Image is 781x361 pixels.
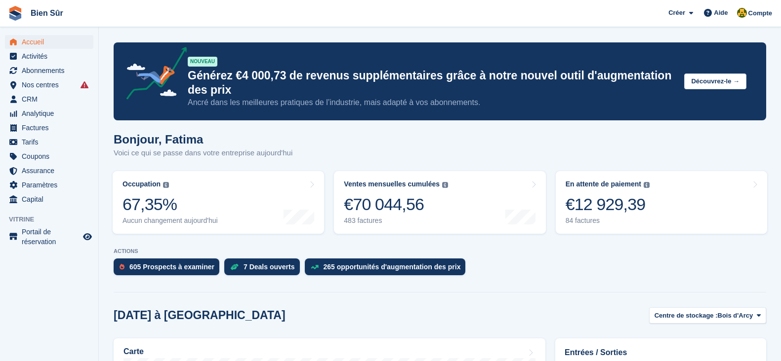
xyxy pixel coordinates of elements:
[114,133,292,146] h1: Bonjour, Fatima
[188,97,676,108] p: Ancré dans les meilleures pratiques de l’industrie, mais adapté à vos abonnements.
[311,265,319,269] img: price_increase_opportunities-93ffe204e8149a01c8c9dc8f82e8f89637d9d84a8eef4429ea346261dce0b2c0.svg
[123,217,218,225] div: Aucun changement aujourd'hui
[22,192,81,206] span: Capital
[22,178,81,192] span: Paramètres
[22,149,81,163] span: Coupons
[5,64,93,77] a: menu
[230,263,239,270] img: deal-1b604bf984904fb50ccaf53a9ad4b4a5d6e5aea283cecdc64d6e3604feb123c2.svg
[714,8,728,18] span: Aide
[22,92,81,106] span: CRM
[22,135,81,149] span: Tarifs
[655,311,718,321] span: Centre de stockage :
[5,227,93,247] a: menu
[188,57,217,67] div: NOUVEAU
[22,64,81,77] span: Abonnements
[684,73,746,90] button: Découvrez-le →
[565,347,757,359] h2: Entrées / Sorties
[114,248,766,254] p: ACTIONS
[81,81,88,89] i: Des échecs de synchronisation des entrées intelligentes se sont produits
[163,182,169,188] img: icon-info-grey-7440780725fd019a000dd9b08b2336e03edf1995a4989e88bcd33f0948082b44.svg
[22,49,81,63] span: Activités
[5,121,93,135] a: menu
[5,107,93,120] a: menu
[344,180,440,188] div: Ventes mensuelles cumulées
[129,263,214,271] div: 605 Prospects à examiner
[188,69,676,97] p: Générez €4 000,73 de revenus supplémentaires grâce à notre nouvel outil d'augmentation des prix
[123,194,218,215] div: 67,35%
[123,180,161,188] div: Occupation
[22,35,81,49] span: Accueil
[566,217,650,225] div: 84 factures
[5,149,93,163] a: menu
[5,192,93,206] a: menu
[8,6,23,21] img: stora-icon-8386f47178a22dfd0bd8f6a31ec36ba5ce8667c1dd55bd0f319d3a0aa187defe.svg
[566,194,650,215] div: €12 929,39
[9,215,98,224] span: Vitrine
[5,178,93,192] a: menu
[22,227,81,247] span: Portail de réservation
[748,8,772,18] span: Compte
[5,35,93,49] a: menu
[344,217,448,225] div: 483 factures
[114,147,292,159] p: Voici ce qui se passe dans votre entreprise aujourd'hui
[737,8,747,18] img: Fatima Kelaaoui
[82,231,93,243] a: Boutique d'aperçu
[5,135,93,149] a: menu
[5,92,93,106] a: menu
[27,5,67,21] a: Bien Sûr
[120,264,124,270] img: prospect-51fa495bee0391a8d652442698ab0144808aea92771e9ea1ae160a38d050c398.svg
[5,78,93,92] a: menu
[22,107,81,120] span: Analytique
[113,171,324,234] a: Occupation 67,35% Aucun changement aujourd'hui
[22,121,81,135] span: Factures
[114,309,286,322] h2: [DATE] à [GEOGRAPHIC_DATA]
[324,263,461,271] div: 265 opportunités d'augmentation des prix
[5,164,93,178] a: menu
[718,311,753,321] span: Bois d'Arcy
[244,263,295,271] div: 7 Deals ouverts
[114,258,224,280] a: 605 Prospects à examiner
[668,8,685,18] span: Créer
[5,49,93,63] a: menu
[22,78,81,92] span: Nos centres
[644,182,650,188] img: icon-info-grey-7440780725fd019a000dd9b08b2336e03edf1995a4989e88bcd33f0948082b44.svg
[649,307,766,324] button: Centre de stockage : Bois d'Arcy
[344,194,448,215] div: €70 044,56
[224,258,305,280] a: 7 Deals ouverts
[334,171,545,234] a: Ventes mensuelles cumulées €70 044,56 483 factures
[566,180,641,188] div: En attente de paiement
[118,47,187,103] img: price-adjustments-announcement-icon-8257ccfd72463d97f412b2fc003d46551f7dbcb40ab6d574587a9cd5c0d94...
[442,182,448,188] img: icon-info-grey-7440780725fd019a000dd9b08b2336e03edf1995a4989e88bcd33f0948082b44.svg
[305,258,471,280] a: 265 opportunités d'augmentation des prix
[22,164,81,178] span: Assurance
[556,171,767,234] a: En attente de paiement €12 929,39 84 factures
[123,347,144,356] h2: Carte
